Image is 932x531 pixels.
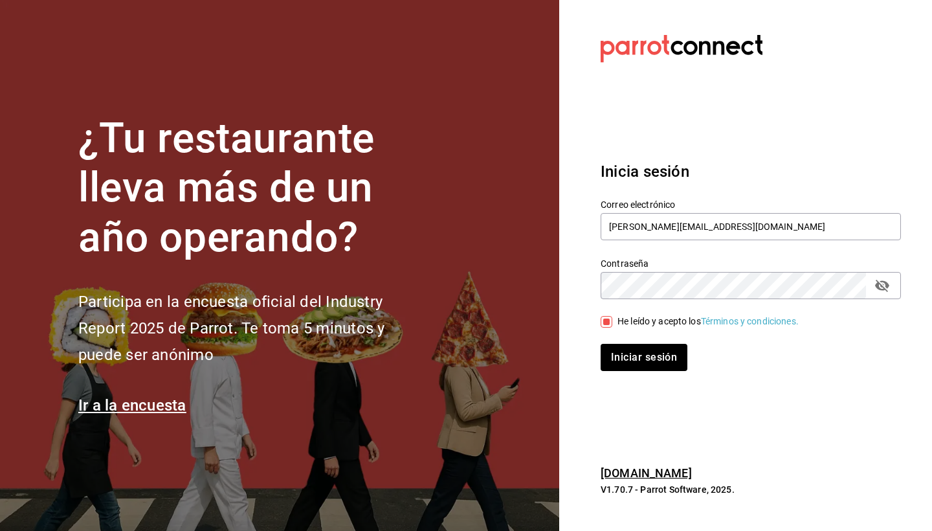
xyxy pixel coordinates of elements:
button: Iniciar sesión [601,344,687,371]
label: Correo electrónico [601,199,901,209]
p: V1.70.7 - Parrot Software, 2025. [601,483,901,496]
button: passwordField [871,275,893,297]
a: Ir a la encuesta [78,396,186,414]
a: [DOMAIN_NAME] [601,466,692,480]
h3: Inicia sesión [601,160,901,183]
input: Ingresa tu correo electrónico [601,213,901,240]
h2: Participa en la encuesta oficial del Industry Report 2025 de Parrot. Te toma 5 minutos y puede se... [78,289,428,368]
h1: ¿Tu restaurante lleva más de un año operando? [78,114,428,263]
div: He leído y acepto los [617,315,799,328]
a: Términos y condiciones. [701,316,799,326]
label: Contraseña [601,258,901,267]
